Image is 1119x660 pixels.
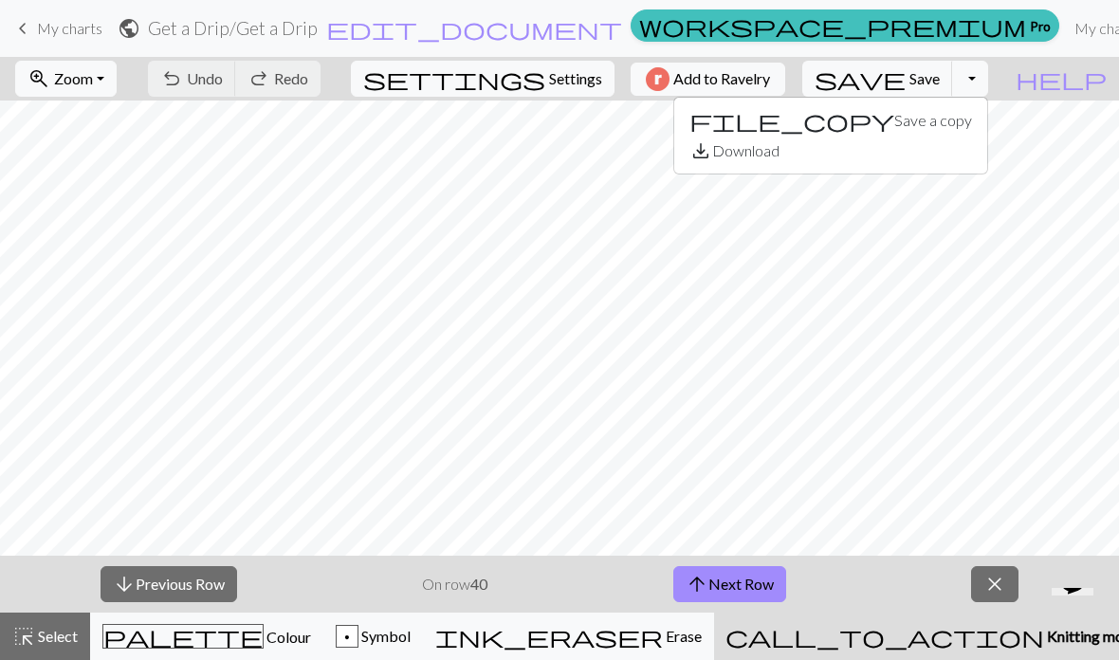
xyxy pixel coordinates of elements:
[101,566,237,602] button: Previous Row
[118,15,140,42] span: public
[422,573,487,596] p: On row
[423,613,714,660] button: Erase
[470,575,487,593] strong: 40
[54,69,93,87] span: Zoom
[802,61,953,97] button: Save
[15,61,117,97] button: Zoom
[11,12,102,45] a: My charts
[689,137,712,164] span: save_alt
[1016,65,1107,92] span: help
[326,15,622,42] span: edit_document
[983,571,1006,597] span: close
[12,623,35,650] span: highlight_alt
[674,136,987,166] button: Download
[646,67,670,91] img: Ravelry
[686,571,708,597] span: arrow_upward
[35,627,78,645] span: Select
[435,623,663,650] span: ink_eraser
[689,107,894,134] span: file_copy
[631,9,1059,42] a: Pro
[673,566,786,602] button: Next Row
[148,17,318,39] h2: Get a Drip / Get a Drip
[11,15,34,42] span: keyboard_arrow_left
[363,65,545,92] span: settings
[103,623,263,650] span: palette
[323,613,423,660] button: p Symbol
[337,626,358,649] div: p
[639,12,1026,39] span: workspace_premium
[363,67,545,90] i: Settings
[90,613,323,660] button: Colour
[674,105,987,136] button: Save a copy
[1044,588,1108,649] iframe: chat widget
[28,65,50,92] span: zoom_in
[358,627,411,645] span: Symbol
[37,19,102,37] span: My charts
[725,623,1044,650] span: call_to_action
[815,65,906,92] span: save
[663,627,702,645] span: Erase
[909,69,940,87] span: Save
[113,571,136,597] span: arrow_downward
[631,63,785,96] button: Add to Ravelry
[264,628,311,646] span: Colour
[549,67,602,90] span: Settings
[351,61,615,97] button: SettingsSettings
[673,67,770,91] span: Add to Ravelry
